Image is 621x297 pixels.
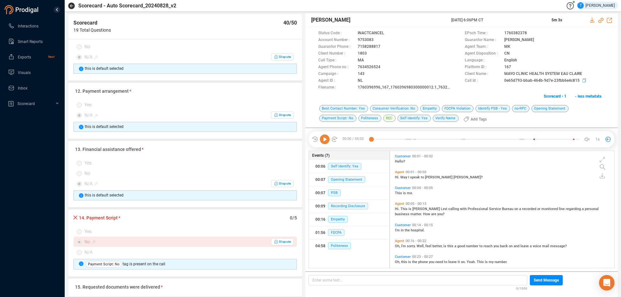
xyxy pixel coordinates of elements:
div: this is default selected [85,66,292,72]
button: 00:07PSB [309,186,389,199]
span: feel [425,244,432,248]
span: 00:23 - 00:27 [411,255,434,259]
span: hospital. [411,228,425,232]
span: Agent ID : [318,78,354,84]
span: FDCPA [328,229,344,236]
div: 00:16 [315,214,325,225]
span: Status Code : [318,30,354,37]
span: it [458,260,461,264]
div: this is default selected [85,192,292,198]
span: to [479,244,484,248]
span: is [443,244,447,248]
span: 40/50 [283,20,297,26]
div: N/A [84,111,271,119]
span: Client Name : [465,71,501,78]
span: me. [407,191,413,195]
span: Agent Team : [465,44,501,50]
span: I'm [395,228,401,232]
span: This [400,207,409,211]
span: 7158288817 [358,44,380,50]
li: Interactions [5,19,60,32]
li: Inbox [5,81,60,94]
a: ExportsNew! [8,50,55,63]
span: Dispute [279,182,291,186]
span: you [429,260,435,264]
span: T [580,2,582,9]
div: Yes [84,228,271,235]
div: 01:56 [315,228,325,238]
div: N/A [84,180,271,187]
span: I'm [401,244,407,248]
li: Smart Reports [5,35,60,48]
span: Agent [395,202,404,206]
span: Verify Name [433,115,459,122]
span: 1803 [358,50,367,57]
span: Dispute [279,240,291,244]
div: 00:07 [315,175,325,185]
span: 7634526524 [358,64,380,71]
span: Customer [395,186,411,190]
span: is [408,260,412,264]
button: 04:58Politeness [309,239,389,252]
span: 00:00 / 05:03 [338,134,371,144]
span: MK [504,44,510,50]
span: Interactions [18,24,38,28]
span: Bureau [502,207,514,211]
div: this is default selected [85,124,292,130]
div: 00:06 [315,161,325,172]
div: [PERSON_NAME] [577,2,615,9]
span: the [412,260,418,264]
span: you? [437,212,444,216]
span: info-circle [79,261,83,266]
span: Oh, [395,244,401,248]
a: Interactions [8,19,55,32]
button: 00:09Recording Disclosure [309,200,389,213]
span: my [489,260,495,264]
span: 5m 3s [551,18,562,22]
span: recorded [522,207,537,211]
span: INACTCANCEL [358,30,384,37]
span: PSB [328,189,341,196]
span: no-RPC [512,105,529,112]
span: Opening Statement [531,105,569,112]
span: Scorecard [73,20,97,26]
button: 00:06Self Identify: Yes [309,160,389,173]
button: Scorecard • 1 [540,91,570,101]
div: No [84,43,271,50]
span: Customer [395,223,411,227]
span: This [395,191,403,195]
button: N/A [271,111,294,119]
span: Campaign : [318,71,354,78]
span: the [405,228,411,232]
span: This [477,260,485,264]
span: 1760396996_167_1760396980300000012.1_7632354450_[PHONE_NUMBER]_RMPROD_call.wav [358,84,450,91]
span: you [494,244,500,248]
span: 167 [504,64,511,71]
span: Dispute [279,113,291,117]
span: Guarantor Phone : [318,44,354,50]
button: 00:07Opening Statement [309,173,389,186]
span: to [421,175,425,179]
span: Empathy [420,105,440,112]
span: Identify PSB - Yes [475,105,510,112]
span: this [447,244,454,248]
span: 00:01 - 00:03 [404,170,428,174]
span: info-circle [79,125,83,129]
span: [PERSON_NAME]? [453,175,483,179]
span: Platform ID : [465,64,501,71]
span: Inbox [18,86,27,90]
span: MAYO CLINIC HEALTH SYSTEM EAU CLAIRE [504,71,582,78]
span: Consumer Verification: No [370,105,418,112]
span: phone [418,260,429,264]
span: Recording Disclosure [328,203,368,209]
div: 04:58 [315,241,325,251]
span: on [509,244,514,248]
span: leave [520,244,530,248]
span: 00:16 - 00:22 [404,239,428,243]
span: 00:14 - 00:15 [411,223,434,227]
span: English [504,57,517,64]
div: 00:07 [315,188,325,198]
div: No [84,170,271,177]
span: [PERSON_NAME] [504,37,534,44]
button: No [271,238,294,245]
